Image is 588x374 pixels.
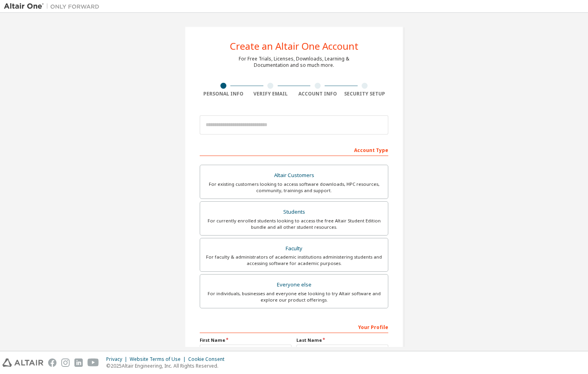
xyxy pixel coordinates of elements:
div: Website Terms of Use [130,356,188,362]
img: linkedin.svg [74,358,83,367]
div: Verify Email [247,91,294,97]
img: facebook.svg [48,358,56,367]
img: Altair One [4,2,103,10]
div: Privacy [106,356,130,362]
p: © 2025 Altair Engineering, Inc. All Rights Reserved. [106,362,229,369]
div: For Free Trials, Licenses, Downloads, Learning & Documentation and so much more. [239,56,349,68]
div: Account Info [294,91,341,97]
label: First Name [200,337,292,343]
div: Everyone else [205,279,383,290]
img: youtube.svg [88,358,99,367]
div: Altair Customers [205,170,383,181]
div: For faculty & administrators of academic institutions administering students and accessing softwa... [205,254,383,267]
img: altair_logo.svg [2,358,43,367]
div: For currently enrolled students looking to access the free Altair Student Edition bundle and all ... [205,218,383,230]
div: Personal Info [200,91,247,97]
div: Create an Altair One Account [230,41,358,51]
img: instagram.svg [61,358,70,367]
div: Cookie Consent [188,356,229,362]
div: Students [205,206,383,218]
div: For existing customers looking to access software downloads, HPC resources, community, trainings ... [205,181,383,194]
label: Last Name [296,337,388,343]
div: For individuals, businesses and everyone else looking to try Altair software and explore our prod... [205,290,383,303]
div: Security Setup [341,91,389,97]
div: Your Profile [200,320,388,333]
div: Faculty [205,243,383,254]
div: Account Type [200,143,388,156]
